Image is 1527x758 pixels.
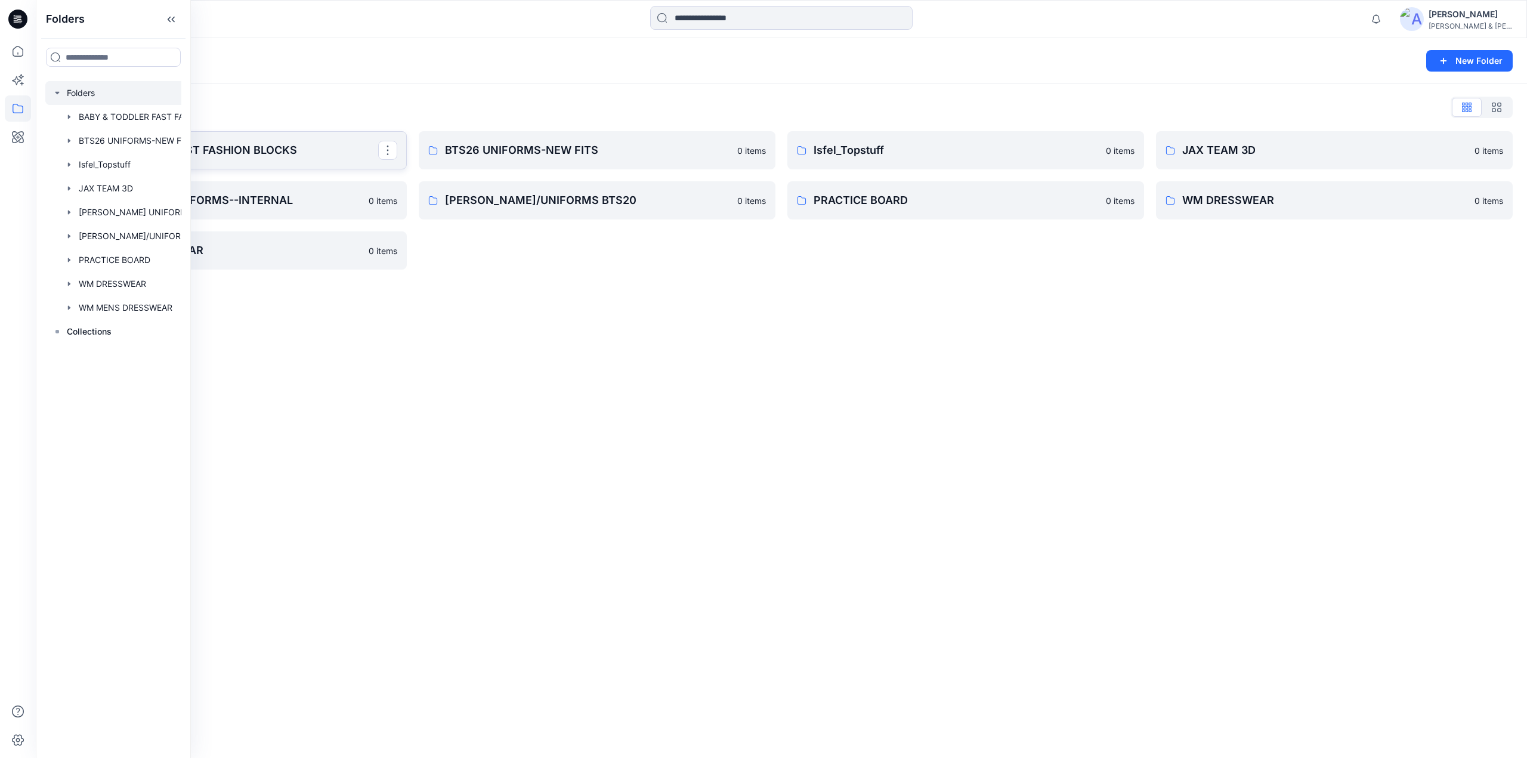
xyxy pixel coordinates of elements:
div: [PERSON_NAME] & [PERSON_NAME] [1429,21,1512,30]
p: 0 items [369,245,397,257]
button: New Folder [1426,50,1513,72]
p: [PERSON_NAME] UNIFORMS--INTERNAL [76,192,361,209]
p: Isfel_Topstuff [814,142,1099,159]
a: BTS26 UNIFORMS-NEW FITS0 items [419,131,775,169]
a: JAX TEAM 3D0 items [1156,131,1513,169]
p: 0 items [369,194,397,207]
p: 0 items [1106,144,1135,157]
p: WM MENS DRESSWEAR [76,242,361,259]
p: 0 items [1475,194,1503,207]
p: BTS26 UNIFORMS-NEW FITS [445,142,730,159]
a: WM DRESSWEAR0 items [1156,181,1513,219]
p: [PERSON_NAME]/UNIFORMS BTS20 [445,192,730,209]
a: [PERSON_NAME] UNIFORMS--INTERNAL0 items [50,181,407,219]
a: PRACTICE BOARD0 items [787,181,1144,219]
p: 0 items [1475,144,1503,157]
a: [PERSON_NAME]/UNIFORMS BTS200 items [419,181,775,219]
p: JAX TEAM 3D [1182,142,1467,159]
img: avatar [1400,7,1424,31]
p: 0 items [1106,194,1135,207]
a: BABY & TODDLER FAST FASHION BLOCKS [50,131,407,169]
p: 0 items [737,144,766,157]
p: BABY & TODDLER FAST FASHION BLOCKS [76,142,378,159]
p: 0 items [737,194,766,207]
a: WM MENS DRESSWEAR0 items [50,231,407,270]
p: WM DRESSWEAR [1182,192,1467,209]
div: [PERSON_NAME] [1429,7,1512,21]
p: Collections [67,324,112,339]
a: Isfel_Topstuff0 items [787,131,1144,169]
p: PRACTICE BOARD [814,192,1099,209]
